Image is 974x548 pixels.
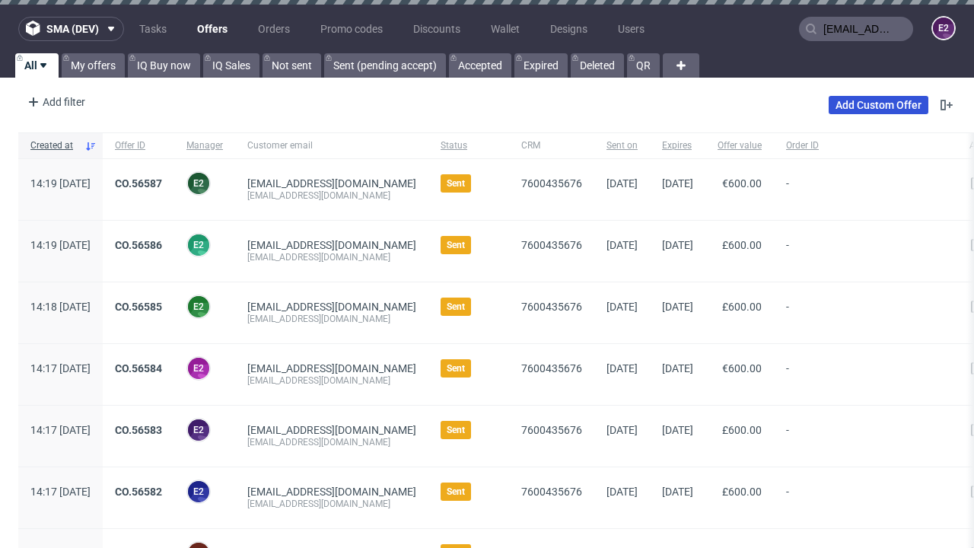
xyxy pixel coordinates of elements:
[521,139,582,152] span: CRM
[247,190,416,202] div: [EMAIL_ADDRESS][DOMAIN_NAME]
[606,486,638,498] span: [DATE]
[30,177,91,190] span: 14:19 [DATE]
[115,177,162,190] a: CO.56587
[786,362,945,387] span: -
[188,234,209,256] figcaption: e2
[247,177,416,190] a: [EMAIL_ADDRESS][DOMAIN_NAME]
[130,17,176,41] a: Tasks
[786,486,945,510] span: -
[247,251,416,263] div: [EMAIL_ADDRESS][DOMAIN_NAME]
[188,358,209,379] figcaption: e2
[247,424,416,436] a: [EMAIL_ADDRESS][DOMAIN_NAME]
[30,301,91,313] span: 14:18 [DATE]
[514,53,568,78] a: Expired
[247,486,416,498] a: [EMAIL_ADDRESS][DOMAIN_NAME]
[30,239,91,251] span: 14:19 [DATE]
[521,177,582,190] a: 7600435676
[722,362,762,374] span: €600.00
[662,424,693,436] span: [DATE]
[482,17,529,41] a: Wallet
[188,481,209,502] figcaption: e2
[447,177,465,190] span: Sent
[203,53,259,78] a: IQ Sales
[247,362,416,374] a: [EMAIL_ADDRESS][DOMAIN_NAME]
[247,374,416,387] div: [EMAIL_ADDRESS][DOMAIN_NAME]
[521,239,582,251] a: 7600435676
[786,177,945,202] span: -
[30,424,91,436] span: 14:17 [DATE]
[606,239,638,251] span: [DATE]
[627,53,660,78] a: QR
[662,362,693,374] span: [DATE]
[15,53,59,78] a: All
[188,296,209,317] figcaption: e2
[247,239,416,251] a: [EMAIL_ADDRESS][DOMAIN_NAME]
[21,90,88,114] div: Add filter
[115,301,162,313] a: CO.56585
[115,362,162,374] a: CO.56584
[662,139,693,152] span: Expires
[786,239,945,263] span: -
[115,486,162,498] a: CO.56582
[46,24,99,34] span: sma (dev)
[115,139,162,152] span: Offer ID
[722,486,762,498] span: £600.00
[188,17,237,41] a: Offers
[441,139,497,152] span: Status
[722,424,762,436] span: £600.00
[606,301,638,313] span: [DATE]
[404,17,469,41] a: Discounts
[447,424,465,436] span: Sent
[829,96,928,114] a: Add Custom Offer
[30,139,78,152] span: Created at
[722,239,762,251] span: £600.00
[247,301,416,313] a: [EMAIL_ADDRESS][DOMAIN_NAME]
[263,53,321,78] a: Not sent
[541,17,597,41] a: Designs
[606,362,638,374] span: [DATE]
[662,301,693,313] span: [DATE]
[571,53,624,78] a: Deleted
[718,139,762,152] span: Offer value
[249,17,299,41] a: Orders
[447,301,465,313] span: Sent
[18,17,124,41] button: sma (dev)
[606,139,638,152] span: Sent on
[662,486,693,498] span: [DATE]
[521,424,582,436] a: 7600435676
[521,301,582,313] a: 7600435676
[247,498,416,510] div: [EMAIL_ADDRESS][DOMAIN_NAME]
[188,419,209,441] figcaption: e2
[786,424,945,448] span: -
[722,177,762,190] span: €600.00
[186,139,223,152] span: Manager
[521,362,582,374] a: 7600435676
[115,424,162,436] a: CO.56583
[786,139,945,152] span: Order ID
[247,139,416,152] span: Customer email
[447,486,465,498] span: Sent
[447,239,465,251] span: Sent
[933,18,954,39] figcaption: e2
[311,17,392,41] a: Promo codes
[521,486,582,498] a: 7600435676
[606,177,638,190] span: [DATE]
[62,53,125,78] a: My offers
[128,53,200,78] a: IQ Buy now
[447,362,465,374] span: Sent
[722,301,762,313] span: £600.00
[449,53,511,78] a: Accepted
[115,239,162,251] a: CO.56586
[606,424,638,436] span: [DATE]
[324,53,446,78] a: Sent (pending accept)
[662,239,693,251] span: [DATE]
[30,486,91,498] span: 14:17 [DATE]
[247,436,416,448] div: [EMAIL_ADDRESS][DOMAIN_NAME]
[662,177,693,190] span: [DATE]
[609,17,654,41] a: Users
[188,173,209,194] figcaption: e2
[786,301,945,325] span: -
[247,313,416,325] div: [EMAIL_ADDRESS][DOMAIN_NAME]
[30,362,91,374] span: 14:17 [DATE]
